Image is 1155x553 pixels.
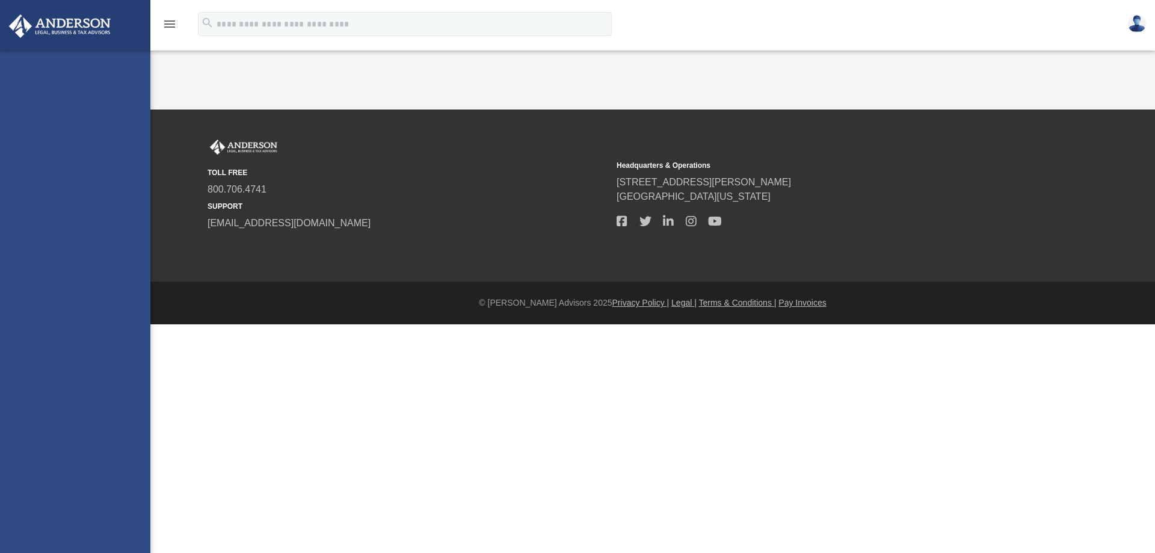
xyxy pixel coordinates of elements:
a: Privacy Policy | [612,298,670,307]
div: © [PERSON_NAME] Advisors 2025 [150,297,1155,309]
i: search [201,16,214,29]
img: Anderson Advisors Platinum Portal [208,140,280,155]
img: User Pic [1128,15,1146,32]
small: SUPPORT [208,201,608,212]
i: menu [162,17,177,31]
a: [GEOGRAPHIC_DATA][US_STATE] [617,191,771,202]
small: Headquarters & Operations [617,160,1017,171]
a: Terms & Conditions | [699,298,777,307]
a: menu [162,23,177,31]
a: Legal | [671,298,697,307]
a: Pay Invoices [778,298,826,307]
a: 800.706.4741 [208,184,266,194]
small: TOLL FREE [208,167,608,178]
img: Anderson Advisors Platinum Portal [5,14,114,38]
a: [EMAIL_ADDRESS][DOMAIN_NAME] [208,218,371,228]
a: [STREET_ADDRESS][PERSON_NAME] [617,177,791,187]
